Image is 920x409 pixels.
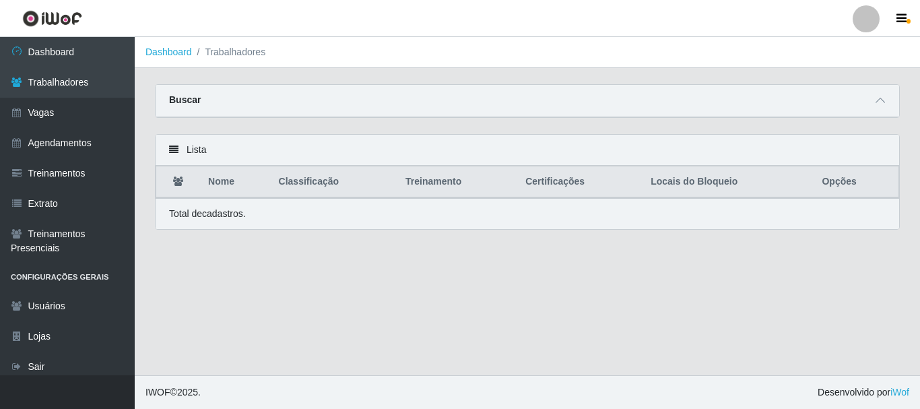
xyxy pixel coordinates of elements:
strong: Buscar [169,94,201,105]
span: Desenvolvido por [818,385,909,400]
th: Certificações [517,166,643,198]
a: Dashboard [145,46,192,57]
p: Total de cadastros. [169,207,246,221]
span: IWOF [145,387,170,398]
th: Treinamento [397,166,517,198]
div: Lista [156,135,899,166]
nav: breadcrumb [135,37,920,68]
img: CoreUI Logo [22,10,82,27]
th: Opções [814,166,898,198]
span: © 2025 . [145,385,201,400]
th: Classificação [271,166,398,198]
th: Locais do Bloqueio [643,166,814,198]
a: iWof [890,387,909,398]
th: Nome [200,166,270,198]
li: Trabalhadores [192,45,266,59]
